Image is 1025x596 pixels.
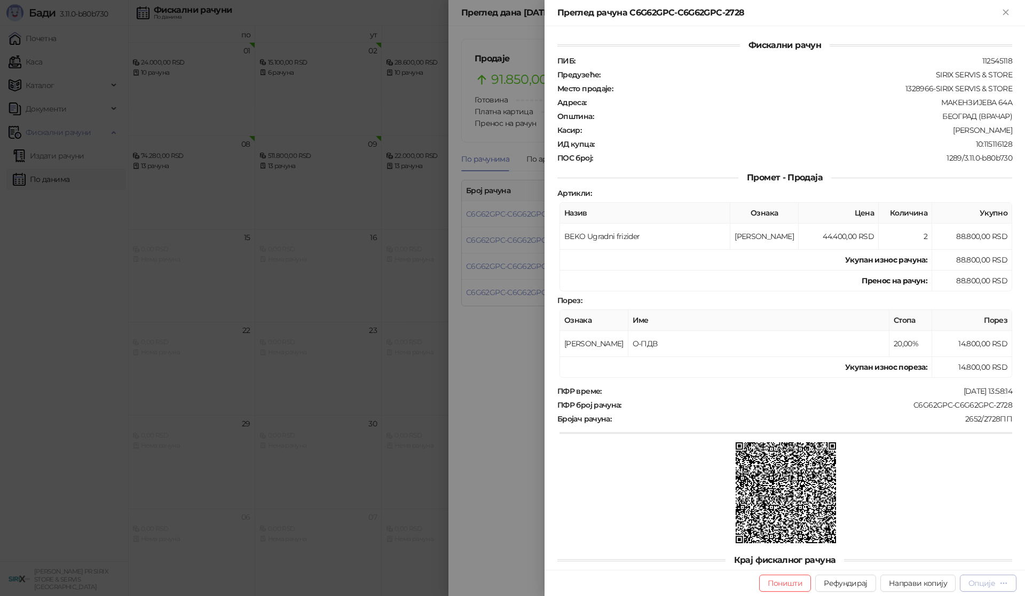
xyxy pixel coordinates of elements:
strong: Адреса : [557,98,587,107]
div: 10:115116128 [595,139,1013,149]
strong: Пренос на рачун : [862,276,927,285]
th: Ознака [560,310,628,331]
strong: ИД купца : [557,139,594,149]
button: Опције [960,575,1016,592]
td: 14.800,00 RSD [932,357,1012,378]
strong: Општина : [557,112,594,121]
span: Фискални рачун [740,40,830,50]
th: Количина [879,203,932,224]
strong: Место продаје : [557,84,613,93]
button: Close [999,6,1012,19]
img: QR код [736,442,837,543]
span: Крај фискалног рачуна [726,555,845,565]
td: 88.800,00 RSD [932,271,1012,291]
th: Име [628,310,889,331]
div: 1289/3.11.0-b80b730 [594,153,1013,163]
strong: Предузеће : [557,70,601,80]
td: 14.800,00 RSD [932,331,1012,357]
strong: Бројач рачуна : [557,414,611,424]
td: О-ПДВ [628,331,889,357]
div: БЕОГРАД (ВРАЧАР) [595,112,1013,121]
strong: Порез : [557,296,582,305]
strong: Артикли : [557,188,592,198]
th: Назив [560,203,730,224]
button: Рефундирај [815,575,876,592]
th: Цена [799,203,879,224]
strong: ПФР број рачуна : [557,400,621,410]
strong: Укупан износ пореза: [845,362,927,372]
div: Опције [968,578,995,588]
strong: ПИБ : [557,56,575,66]
div: 112545118 [576,56,1013,66]
div: МАКЕНЗИЈЕВА 64А [588,98,1013,107]
td: 88.800,00 RSD [932,224,1012,250]
strong: Касир : [557,125,581,135]
strong: ПФР време : [557,386,602,396]
td: 20,00% [889,331,932,357]
strong: ПОС број : [557,153,593,163]
div: SIRIX SERVIS & STORE [602,70,1013,80]
div: [PERSON_NAME] [582,125,1013,135]
button: Направи копију [880,575,956,592]
td: [PERSON_NAME] [730,224,799,250]
td: [PERSON_NAME] [560,331,628,357]
td: 2 [879,224,932,250]
strong: Укупан износ рачуна : [845,255,927,265]
th: Ознака [730,203,799,224]
th: Укупно [932,203,1012,224]
div: [DATE] 13:58:14 [603,386,1013,396]
button: Поништи [759,575,811,592]
th: Стопа [889,310,932,331]
div: Преглед рачуна C6G62GPC-C6G62GPC-2728 [557,6,999,19]
td: 44.400,00 RSD [799,224,879,250]
span: Промет - Продаја [738,172,831,182]
div: 1328966-SIRIX SERVIS & STORE [614,84,1013,93]
th: Порез [932,310,1012,331]
div: C6G62GPC-C6G62GPC-2728 [622,400,1013,410]
td: 88.800,00 RSD [932,250,1012,271]
div: 2652/2728ПП [612,414,1013,424]
td: BEKO Ugradni frizider [560,224,730,250]
span: Направи копију [889,578,947,588]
